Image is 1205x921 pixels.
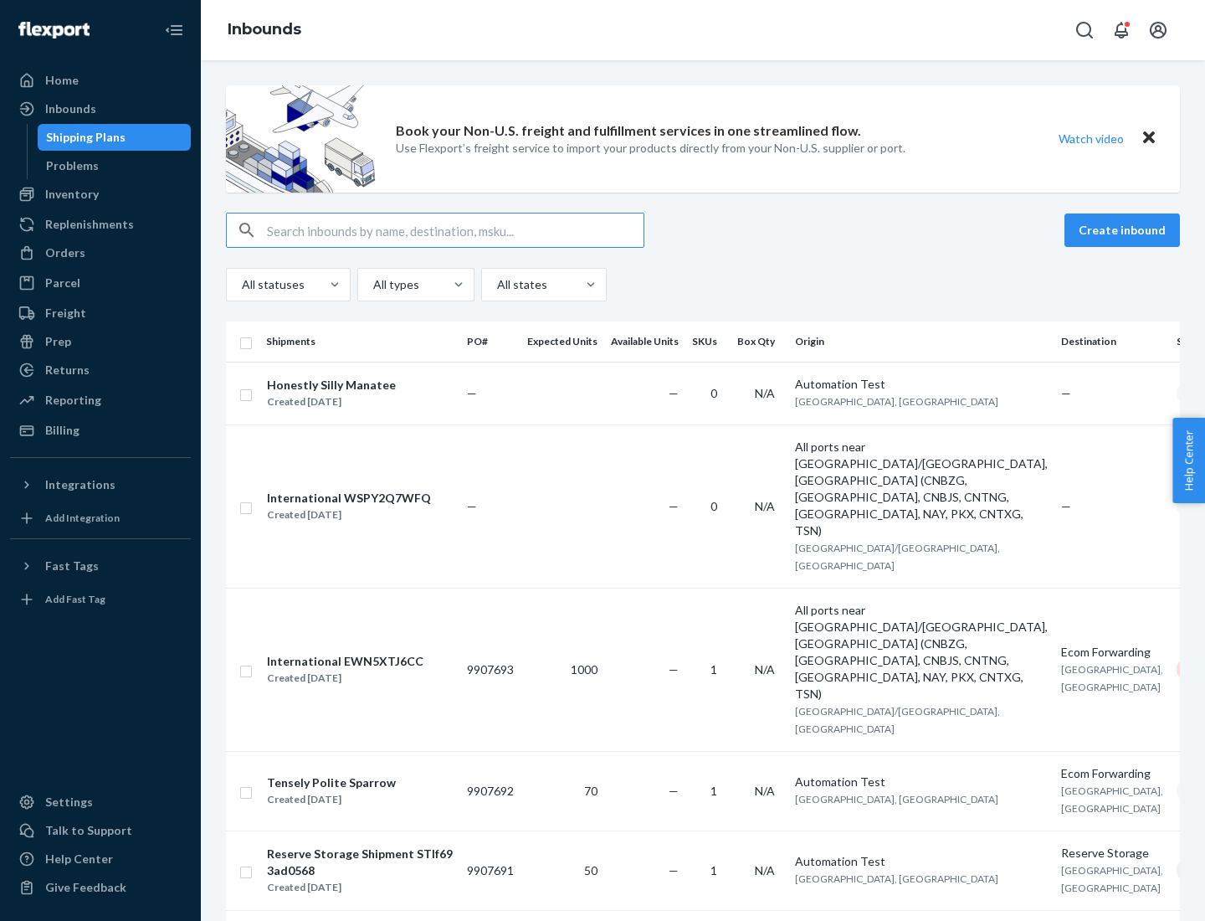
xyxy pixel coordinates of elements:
[267,394,396,410] div: Created [DATE]
[1061,644,1163,661] div: Ecom Forwarding
[267,846,453,879] div: Reserve Storage Shipment STIf693ad0568
[520,322,604,362] th: Expected Units
[1068,13,1101,47] button: Open Search Box
[10,553,191,579] button: Fast Tags
[10,505,191,532] a: Add Integration
[10,211,191,238] a: Replenishments
[755,499,775,513] span: N/A
[45,362,90,378] div: Returns
[795,853,1048,870] div: Automation Test
[795,793,998,805] span: [GEOGRAPHIC_DATA], [GEOGRAPHIC_DATA]
[1061,499,1071,513] span: —
[795,542,1000,572] span: [GEOGRAPHIC_DATA]/[GEOGRAPHIC_DATA], [GEOGRAPHIC_DATA]
[45,422,79,439] div: Billing
[267,670,423,687] div: Created [DATE]
[38,152,192,179] a: Problems
[157,13,191,47] button: Close Navigation
[267,774,396,791] div: Tensely Polite Sparrow
[795,872,998,885] span: [GEOGRAPHIC_DATA], [GEOGRAPHIC_DATA]
[460,322,520,362] th: PO#
[10,874,191,901] button: Give Feedback
[10,846,191,872] a: Help Center
[604,322,685,362] th: Available Units
[710,784,717,798] span: 1
[45,333,71,350] div: Prep
[10,328,191,355] a: Prep
[45,186,99,203] div: Inventory
[1138,126,1160,151] button: Close
[1141,13,1175,47] button: Open account menu
[669,499,679,513] span: —
[45,244,85,261] div: Orders
[1061,765,1163,782] div: Ecom Forwarding
[1061,785,1163,815] span: [GEOGRAPHIC_DATA], [GEOGRAPHIC_DATA]
[1061,845,1163,862] div: Reserve Storage
[240,276,242,293] input: All statuses
[467,386,477,400] span: —
[372,276,373,293] input: All types
[10,586,191,613] a: Add Fast Tag
[755,662,775,677] span: N/A
[1061,386,1071,400] span: —
[467,499,477,513] span: —
[45,216,134,233] div: Replenishments
[45,592,105,606] div: Add Fast Tag
[460,831,520,910] td: 9907691
[45,275,80,291] div: Parcel
[267,653,423,670] div: International EWN5XTJ6CC
[45,392,101,409] div: Reporting
[669,386,679,400] span: —
[788,322,1054,362] th: Origin
[460,588,520,751] td: 9907693
[795,439,1048,539] div: All ports near [GEOGRAPHIC_DATA]/[GEOGRAPHIC_DATA], [GEOGRAPHIC_DATA] (CNBZG, [GEOGRAPHIC_DATA], ...
[669,784,679,798] span: —
[795,705,1000,735] span: [GEOGRAPHIC_DATA]/[GEOGRAPHIC_DATA], [GEOGRAPHIC_DATA]
[259,322,460,362] th: Shipments
[267,214,644,247] input: Search inbounds by name, destination, msku...
[795,376,1048,393] div: Automation Test
[10,387,191,414] a: Reporting
[710,662,717,677] span: 1
[710,386,717,400] span: 0
[45,822,132,839] div: Talk to Support
[795,774,1048,790] div: Automation Test
[10,300,191,327] a: Freight
[1064,214,1180,247] button: Create inbound
[10,270,191,296] a: Parcel
[10,471,191,498] button: Integrations
[10,181,191,208] a: Inventory
[45,476,115,493] div: Integrations
[10,67,191,94] a: Home
[45,851,113,867] div: Help Center
[731,322,788,362] th: Box Qty
[18,22,90,39] img: Flexport logo
[1048,126,1135,151] button: Watch video
[45,794,93,810] div: Settings
[267,507,431,523] div: Created [DATE]
[228,20,301,39] a: Inbounds
[10,817,191,844] a: Talk to Support
[267,490,431,507] div: International WSPY2Q7WFQ
[267,377,396,394] div: Honestly Silly Manatee
[710,863,717,877] span: 1
[1172,418,1205,503] button: Help Center
[46,129,126,146] div: Shipping Plans
[396,140,905,157] p: Use Flexport’s freight service to import your products directly from your Non-U.S. supplier or port.
[45,100,96,117] div: Inbounds
[214,6,315,54] ol: breadcrumbs
[45,558,99,574] div: Fast Tags
[1061,864,1163,894] span: [GEOGRAPHIC_DATA], [GEOGRAPHIC_DATA]
[10,95,191,122] a: Inbounds
[571,662,597,677] span: 1000
[45,305,86,322] div: Freight
[755,784,775,798] span: N/A
[795,395,998,408] span: [GEOGRAPHIC_DATA], [GEOGRAPHIC_DATA]
[1061,663,1163,693] span: [GEOGRAPHIC_DATA], [GEOGRAPHIC_DATA]
[10,417,191,444] a: Billing
[795,602,1048,702] div: All ports near [GEOGRAPHIC_DATA]/[GEOGRAPHIC_DATA], [GEOGRAPHIC_DATA] (CNBZG, [GEOGRAPHIC_DATA], ...
[1054,322,1170,362] th: Destination
[10,357,191,383] a: Returns
[10,239,191,266] a: Orders
[755,863,775,877] span: N/A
